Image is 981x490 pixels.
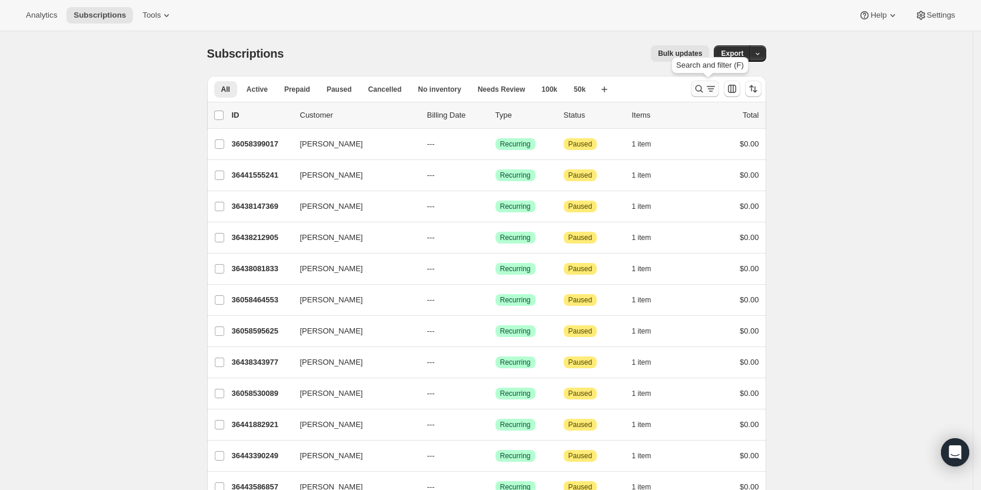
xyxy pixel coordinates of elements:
[574,85,586,94] span: 50k
[500,202,531,211] span: Recurring
[632,202,651,211] span: 1 item
[500,139,531,149] span: Recurring
[232,138,291,150] p: 36058399017
[427,451,435,460] span: ---
[300,325,363,337] span: [PERSON_NAME]
[427,326,435,335] span: ---
[293,353,411,372] button: [PERSON_NAME]
[852,7,905,24] button: Help
[293,135,411,154] button: [PERSON_NAME]
[632,264,651,274] span: 1 item
[19,7,64,24] button: Analytics
[496,109,554,121] div: Type
[293,322,411,341] button: [PERSON_NAME]
[740,233,759,242] span: $0.00
[427,233,435,242] span: ---
[427,139,435,148] span: ---
[632,139,651,149] span: 1 item
[632,292,664,308] button: 1 item
[327,85,352,94] span: Paused
[691,81,719,97] button: Search and filter results
[500,389,531,398] span: Recurring
[941,438,969,466] div: Open Intercom Messenger
[740,389,759,398] span: $0.00
[500,264,531,274] span: Recurring
[232,294,291,306] p: 36058464553
[293,197,411,216] button: [PERSON_NAME]
[870,11,886,20] span: Help
[293,291,411,309] button: [PERSON_NAME]
[740,420,759,429] span: $0.00
[74,11,126,20] span: Subscriptions
[632,448,664,464] button: 1 item
[293,415,411,434] button: [PERSON_NAME]
[247,85,268,94] span: Active
[632,420,651,429] span: 1 item
[427,295,435,304] span: ---
[740,171,759,179] span: $0.00
[568,295,593,305] span: Paused
[724,81,740,97] button: Customize table column order and visibility
[632,451,651,461] span: 1 item
[284,85,310,94] span: Prepaid
[232,109,291,121] p: ID
[300,263,363,275] span: [PERSON_NAME]
[500,358,531,367] span: Recurring
[568,389,593,398] span: Paused
[232,136,759,152] div: 36058399017[PERSON_NAME]---SuccessRecurringAttentionPaused1 item$0.00
[300,450,363,462] span: [PERSON_NAME]
[500,295,531,305] span: Recurring
[232,419,291,431] p: 36441882921
[740,326,759,335] span: $0.00
[632,416,664,433] button: 1 item
[564,109,623,121] p: Status
[568,326,593,336] span: Paused
[232,325,291,337] p: 36058595625
[427,202,435,211] span: ---
[478,85,526,94] span: Needs Review
[427,389,435,398] span: ---
[908,7,962,24] button: Settings
[427,264,435,273] span: ---
[368,85,402,94] span: Cancelled
[632,171,651,180] span: 1 item
[232,261,759,277] div: 36438081833[PERSON_NAME]---SuccessRecurringAttentionPaused1 item$0.00
[740,264,759,273] span: $0.00
[293,384,411,403] button: [PERSON_NAME]
[232,201,291,212] p: 36438147369
[427,109,486,121] p: Billing Date
[427,420,435,429] span: ---
[232,232,291,244] p: 36438212905
[232,198,759,215] div: 36438147369[PERSON_NAME]---SuccessRecurringAttentionPaused1 item$0.00
[135,7,179,24] button: Tools
[632,354,664,371] button: 1 item
[658,49,702,58] span: Bulk updates
[500,326,531,336] span: Recurring
[632,385,664,402] button: 1 item
[568,233,593,242] span: Paused
[568,420,593,429] span: Paused
[293,228,411,247] button: [PERSON_NAME]
[232,229,759,246] div: 36438212905[PERSON_NAME]---SuccessRecurringAttentionPaused1 item$0.00
[632,229,664,246] button: 1 item
[632,261,664,277] button: 1 item
[740,451,759,460] span: $0.00
[568,264,593,274] span: Paused
[740,202,759,211] span: $0.00
[595,81,614,98] button: Create new view
[300,294,363,306] span: [PERSON_NAME]
[927,11,955,20] span: Settings
[232,416,759,433] div: 36441882921[PERSON_NAME]---SuccessRecurringAttentionPaused1 item$0.00
[632,295,651,305] span: 1 item
[232,450,291,462] p: 36443390249
[721,49,743,58] span: Export
[427,171,435,179] span: ---
[300,232,363,244] span: [PERSON_NAME]
[232,263,291,275] p: 36438081833
[740,358,759,366] span: $0.00
[500,420,531,429] span: Recurring
[500,171,531,180] span: Recurring
[568,139,593,149] span: Paused
[632,389,651,398] span: 1 item
[745,81,761,97] button: Sort the results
